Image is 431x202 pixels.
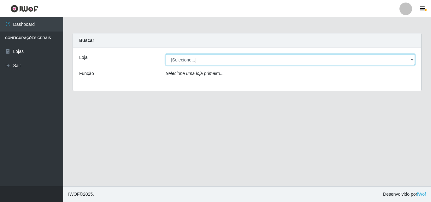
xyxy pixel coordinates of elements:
[417,192,426,197] a: iWof
[79,70,94,77] label: Função
[68,192,80,197] span: IWOF
[79,54,87,61] label: Loja
[166,71,224,76] i: Selecione uma loja primeiro...
[68,191,94,198] span: © 2025 .
[10,5,38,13] img: CoreUI Logo
[383,191,426,198] span: Desenvolvido por
[79,38,94,43] strong: Buscar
